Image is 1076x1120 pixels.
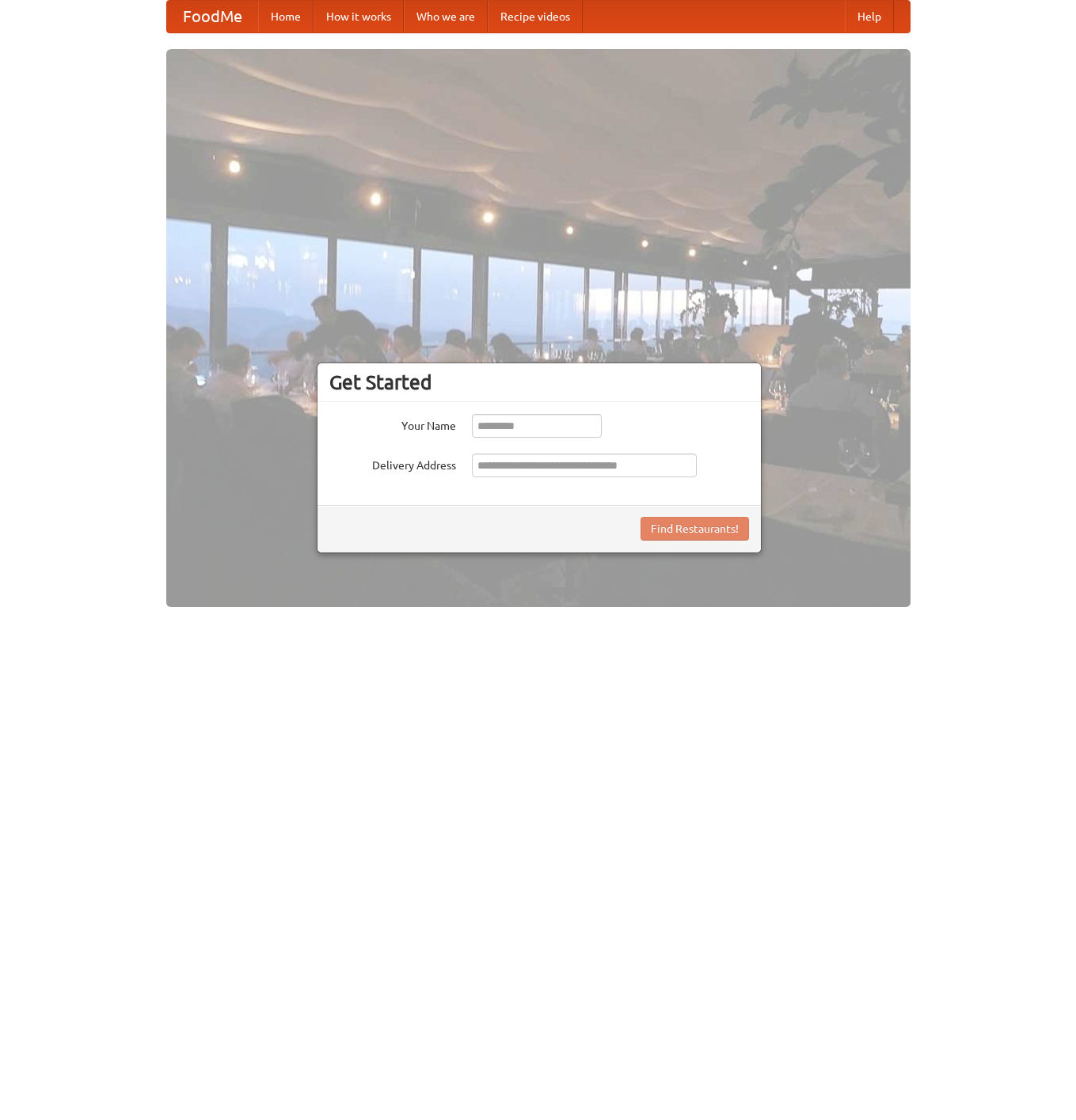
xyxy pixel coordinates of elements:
[329,414,456,434] label: Your Name
[641,517,749,541] button: Find Restaurants!
[314,1,404,32] a: How it works
[488,1,583,32] a: Recipe videos
[845,1,894,32] a: Help
[167,1,258,32] a: FoodMe
[404,1,488,32] a: Who we are
[329,454,456,473] label: Delivery Address
[329,370,749,394] h3: Get Started
[258,1,314,32] a: Home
